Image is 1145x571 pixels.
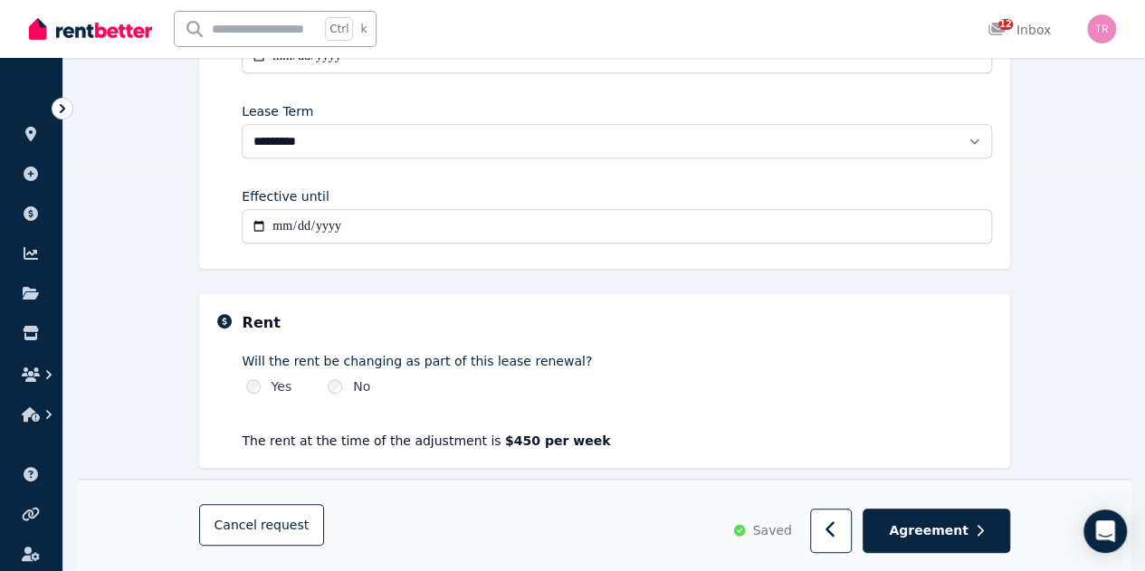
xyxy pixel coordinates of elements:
span: Saved [752,522,791,540]
span: 12 [998,19,1013,30]
h5: Rent [243,312,281,334]
span: Ctrl [325,17,353,41]
img: RentBetter [29,15,152,43]
span: request [261,517,309,535]
label: No [353,377,370,395]
div: Inbox [988,21,1051,39]
button: Cancelrequest [199,505,325,547]
span: Agreement [889,522,968,540]
span: k [360,22,367,36]
strong: $450 per week [505,433,610,448]
button: Agreement [863,509,1009,554]
label: Effective until [242,187,329,205]
label: Yes [272,377,292,395]
img: Theresa Roulston [1087,14,1116,43]
label: Will the rent be changing as part of this lease renewal? [243,352,992,370]
p: The rent at the time of the adjustment is [243,432,992,450]
span: Cancel [215,519,310,533]
label: Lease Term [242,102,313,120]
div: Open Intercom Messenger [1083,509,1127,553]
